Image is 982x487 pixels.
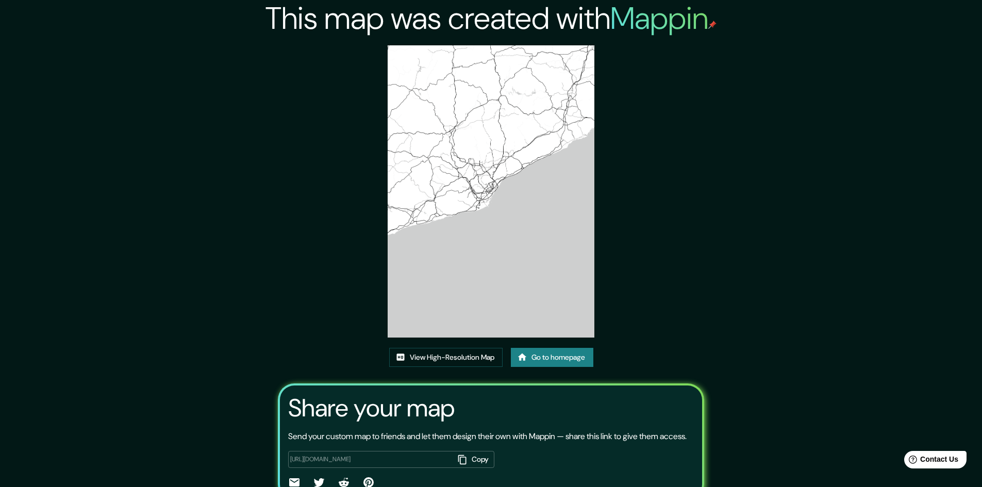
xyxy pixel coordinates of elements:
a: View High-Resolution Map [389,348,503,367]
img: mappin-pin [708,21,717,29]
button: Copy [454,451,494,468]
a: Go to homepage [511,348,593,367]
iframe: Help widget launcher [890,447,971,476]
img: created-map [388,45,594,338]
h3: Share your map [288,394,455,423]
p: Send your custom map to friends and let them design their own with Mappin — share this link to gi... [288,430,687,443]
